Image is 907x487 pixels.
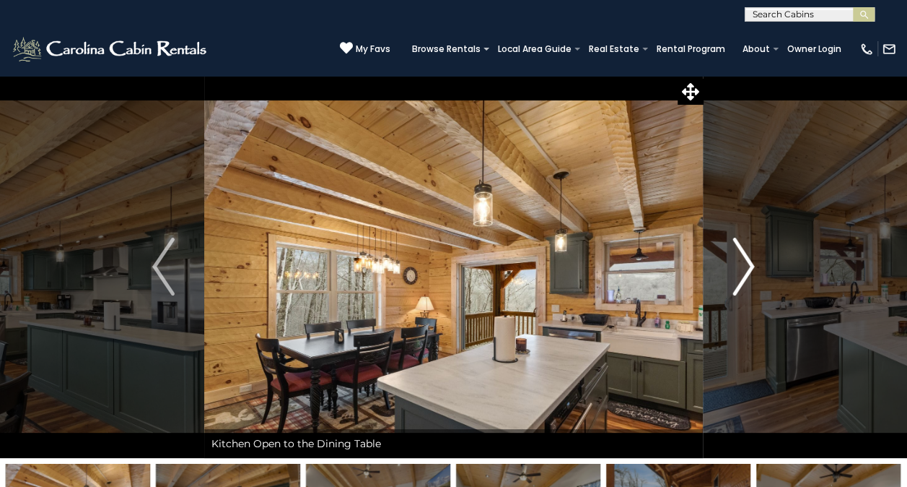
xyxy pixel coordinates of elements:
img: arrow [152,238,174,296]
a: Local Area Guide [491,39,579,59]
a: Browse Rentals [405,39,488,59]
img: phone-regular-white.png [859,42,874,56]
button: Next [703,75,784,458]
a: Rental Program [649,39,732,59]
span: My Favs [356,43,390,56]
button: Previous [123,75,203,458]
a: My Favs [340,41,390,56]
img: mail-regular-white.png [882,42,896,56]
a: About [735,39,777,59]
a: Real Estate [582,39,647,59]
img: arrow [732,238,754,296]
img: White-1-2.png [11,35,211,64]
div: Kitchen Open to the Dining Table [204,429,703,458]
a: Owner Login [780,39,849,59]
